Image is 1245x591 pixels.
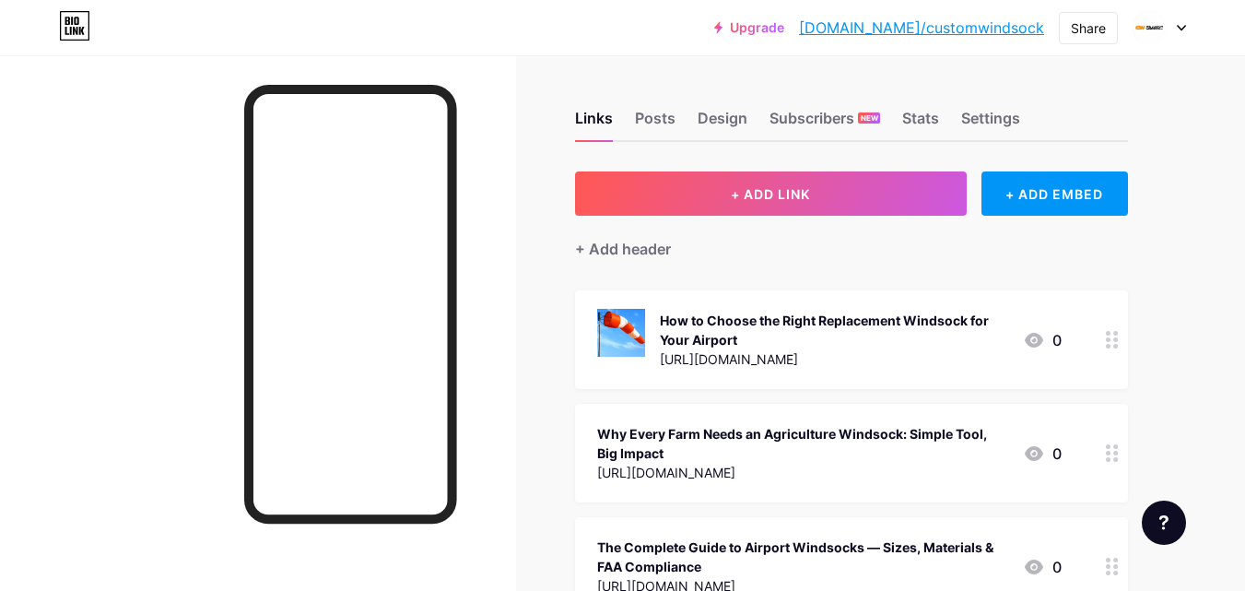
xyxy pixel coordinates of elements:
[731,186,810,202] span: + ADD LINK
[575,171,967,216] button: + ADD LINK
[597,463,1008,482] div: [URL][DOMAIN_NAME]
[1071,18,1106,38] div: Share
[902,107,939,140] div: Stats
[799,17,1044,39] a: [DOMAIN_NAME]/customwindsock
[660,349,1008,369] div: [URL][DOMAIN_NAME]
[698,107,747,140] div: Design
[981,171,1128,216] div: + ADD EMBED
[1132,10,1167,45] img: customwindsock
[1023,556,1062,578] div: 0
[861,112,878,124] span: NEW
[635,107,675,140] div: Posts
[961,107,1020,140] div: Settings
[597,424,1008,463] div: Why Every Farm Needs an Agriculture Windsock: Simple Tool, Big Impact
[575,107,613,140] div: Links
[660,311,1008,349] div: How to Choose the Right Replacement Windsock for Your Airport
[1023,443,1062,465] div: 0
[769,107,880,140] div: Subscribers
[597,538,1008,576] div: The Complete Guide to Airport Windsocks — Sizes, Materials & FAA Compliance
[597,309,645,357] img: How to Choose the Right Replacement Windsock for Your Airport
[1023,329,1062,351] div: 0
[575,238,671,260] div: + Add header
[714,20,784,35] a: Upgrade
